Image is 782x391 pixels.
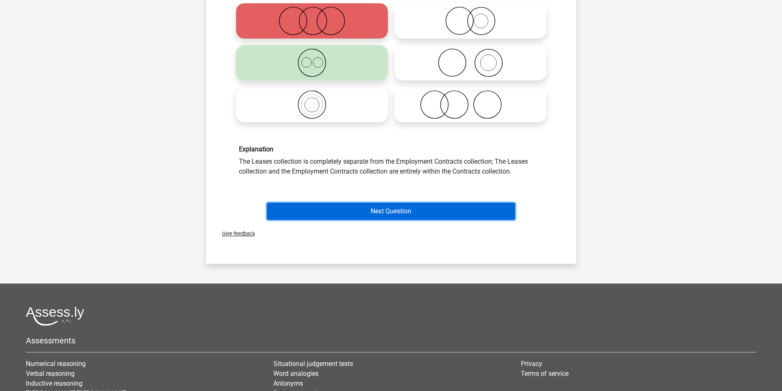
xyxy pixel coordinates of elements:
a: Numerical reasoning [26,360,86,368]
h6: Explanation [239,145,544,153]
a: Inductive reasoning [26,380,83,387]
a: Verbal reasoning [26,370,75,377]
h5: Assessments [26,336,756,345]
a: Privacy [521,360,542,368]
a: Antonyms [273,380,303,387]
a: Situational judgement tests [273,360,353,368]
button: Next Question [267,203,515,220]
a: Terms of service [521,370,569,377]
a: Word analogies [273,370,319,377]
img: Assessly logo [26,306,84,326]
span: Give feedback [216,231,255,237]
div: The Leases collection is completely separate from the Employment Contracts collection; The Leases... [233,145,550,176]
